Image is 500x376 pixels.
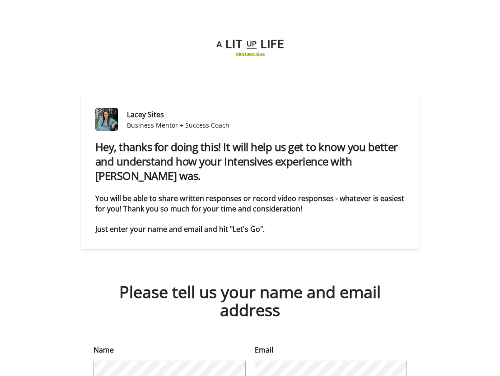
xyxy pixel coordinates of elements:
[95,139,401,183] span: Hey, thanks for doing this! It will help us get to know you better and understand how your Intens...
[95,108,118,131] img: Business Mentor + Success Coach
[127,109,229,120] div: Lacey Sites
[93,283,407,319] div: Please tell us your name and email address
[95,224,265,234] span: Just enter your name and email and hit "Let's Go".
[255,344,273,355] label: Email
[95,193,406,214] span: You will be able to share written responses or record video responses - whatever is easiest for y...
[127,121,229,130] div: Business Mentor + Success Coach
[93,344,114,355] label: Name
[214,29,286,65] img: https://cdn.bonjoro.com/media/29faddf8-f773-4434-8167-ccf49710ce12/a4520026-f5c8-449c-b03b-119e73...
